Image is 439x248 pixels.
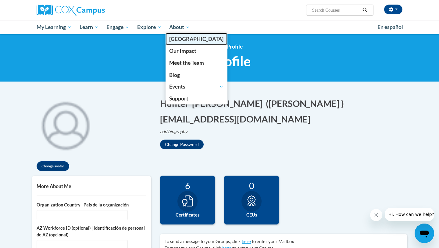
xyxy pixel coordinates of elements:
[32,91,99,158] div: Click to change the profile picture
[229,180,274,191] div: 0
[166,45,228,57] a: Our Impact
[137,24,162,31] span: Explore
[166,69,228,81] a: Blog
[133,20,166,34] a: Explore
[169,72,180,78] span: Blog
[242,239,251,244] a: here
[165,239,241,244] span: To send a message to your Groups, click
[370,209,382,221] iframe: Close message
[166,33,228,45] a: Cox Campus
[37,202,146,208] label: Organization Country | País de la organización
[76,20,103,34] a: Learn
[33,20,76,34] a: My Learning
[169,83,223,90] span: Events
[102,20,133,34] a: Engage
[384,5,402,14] button: Account Settings
[218,43,243,50] span: My Profile
[37,183,146,189] h5: More About Me
[169,60,204,66] span: Meet the Team
[160,128,192,135] button: Edit biography
[37,225,146,238] label: AZ Workforce ID (optional) | Identificación de personal de AZ (opcional)
[166,93,228,104] a: Support
[169,24,190,31] span: About
[80,24,99,31] span: Learn
[166,81,228,93] a: Events
[27,20,412,34] div: Main menu
[37,5,105,16] img: Cox Campus
[229,212,274,218] label: CEUs
[266,97,344,110] button: Edit screen name
[37,24,72,31] span: My Learning
[166,57,228,69] a: Meet the Team
[377,24,403,30] span: En español
[160,113,310,125] button: Edit email address
[160,140,204,149] button: Change Password
[165,180,210,191] div: 6
[360,6,369,14] button: Search
[169,48,196,54] span: Our Impact
[106,24,129,31] span: Engage
[169,36,223,42] span: [GEOGRAPHIC_DATA]
[252,239,294,244] span: to enter your Mailbox
[385,208,434,221] iframe: Message from company
[373,21,407,34] a: En español
[32,91,99,158] img: profile avatar
[169,95,188,102] span: Support
[37,161,69,171] button: Change avatar
[165,212,210,218] label: Certificates
[160,97,189,110] button: Edit first name
[415,224,434,243] iframe: Button to launch messaging window
[160,129,187,134] i: add biography
[166,20,194,34] a: About
[37,210,128,220] span: —
[312,6,360,14] input: Search Courses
